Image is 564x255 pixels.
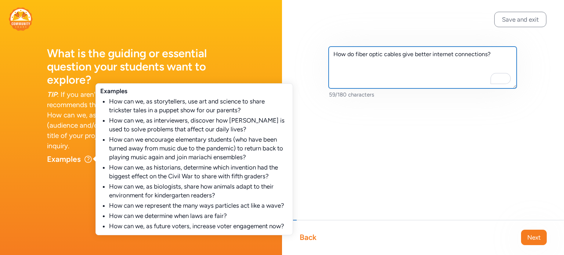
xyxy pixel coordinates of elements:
[9,7,33,31] img: logo
[527,233,540,242] span: Next
[47,90,235,151] div: : If you aren't sure where to begin, CommunityShare recommends this formula to help think through...
[47,90,57,99] span: TIP
[329,47,517,88] textarea: To enrich screen reader interactions, please activate Accessibility in Grammarly extension settings
[109,211,288,220] li: How can we determine when laws are fair?
[100,87,288,95] div: Examples
[109,163,288,181] li: How can we, as historians, determine which invention had the biggest effect on the Civil War to s...
[300,232,317,243] div: Back
[47,47,235,87] h1: What is the guiding or essential question your students want to explore?
[109,201,288,210] li: How can we represent the many ways particles act like a wave?
[109,222,288,230] li: How can we, as future voters, increase voter engagement now?
[109,97,288,114] li: How can we, as storytellers, use art and science to share trickster tales in a puppet show for ou...
[109,116,288,134] li: How can we, as interviewers, discover how [PERSON_NAME] is used to solve problems that affect our...
[329,91,517,98] div: 59/180 characters
[109,135,288,161] li: How can we encourage elementary students (who have been turned away from music due to the pandemi...
[47,154,81,164] div: Examples
[494,12,546,27] button: Save and exit
[521,230,547,245] button: Next
[109,182,288,200] li: How can we, as biologists, share how animals adapt to their environment for kindergarten readers?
